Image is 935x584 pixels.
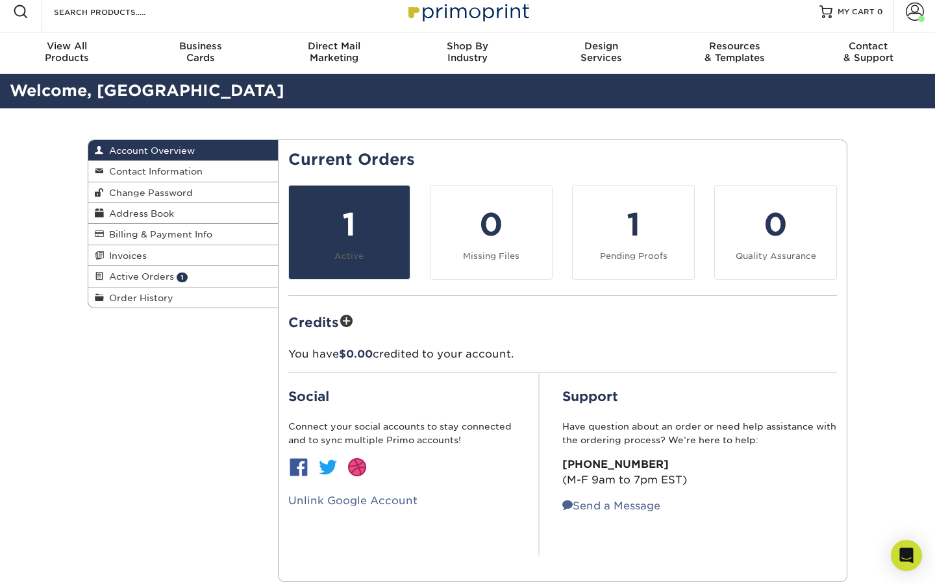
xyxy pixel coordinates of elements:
[562,500,660,512] a: Send a Message
[288,420,516,446] p: Connect your social accounts to stay connected and to sync multiple Primo accounts!
[534,40,668,64] div: Services
[668,40,802,64] div: & Templates
[288,311,838,332] h2: Credits
[347,457,368,478] img: btn-dribbble.jpg
[134,32,268,74] a: BusinessCards
[401,40,534,64] div: Industry
[562,457,837,488] p: (M-F 9am to 7pm EST)
[288,347,838,362] p: You have credited to your account.
[288,151,838,169] h2: Current Orders
[668,32,802,74] a: Resources& Templates
[580,201,686,248] div: 1
[801,40,935,64] div: & Support
[562,458,669,470] strong: [PHONE_NUMBER]
[401,32,534,74] a: Shop ByIndustry
[838,6,875,18] span: MY CART
[288,185,411,280] a: 1 Active
[438,201,544,248] div: 0
[88,182,278,203] a: Change Password
[297,201,403,248] div: 1
[88,203,278,224] a: Address Book
[891,540,922,571] div: Open Intercom Messenger
[88,140,278,161] a: Account Overview
[104,293,173,303] span: Order History
[668,40,802,52] span: Resources
[288,457,309,478] img: btn-facebook.jpg
[88,287,278,308] a: Order History
[88,266,278,287] a: Active Orders 1
[463,251,519,261] small: Missing Files
[430,185,553,280] a: 0 Missing Files
[88,245,278,266] a: Invoices
[288,494,418,507] a: Unlink Google Account
[104,250,147,261] span: Invoices
[104,208,174,219] span: Address Book
[723,201,829,248] div: 0
[88,224,278,245] a: Billing & Payment Info
[562,420,837,446] p: Have question about an order or need help assistance with the ordering process? We’re here to help:
[288,389,516,404] h2: Social
[177,273,188,282] span: 1
[801,32,935,74] a: Contact& Support
[134,40,268,64] div: Cards
[736,251,816,261] small: Quality Assurance
[572,185,695,280] a: 1 Pending Proofs
[53,4,179,19] input: SEARCH PRODUCTS.....
[339,348,373,360] span: $0.00
[267,32,401,74] a: Direct MailMarketing
[401,40,534,52] span: Shop By
[88,161,278,182] a: Contact Information
[104,229,212,239] span: Billing & Payment Info
[267,40,401,64] div: Marketing
[104,188,193,198] span: Change Password
[877,7,883,16] span: 0
[134,40,268,52] span: Business
[714,185,837,280] a: 0 Quality Assurance
[104,271,174,282] span: Active Orders
[534,40,668,52] span: Design
[267,40,401,52] span: Direct Mail
[334,251,364,261] small: Active
[562,389,837,404] h2: Support
[104,166,203,176] span: Contact Information
[318,457,338,478] img: btn-twitter.jpg
[600,251,667,261] small: Pending Proofs
[104,145,195,156] span: Account Overview
[801,40,935,52] span: Contact
[534,32,668,74] a: DesignServices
